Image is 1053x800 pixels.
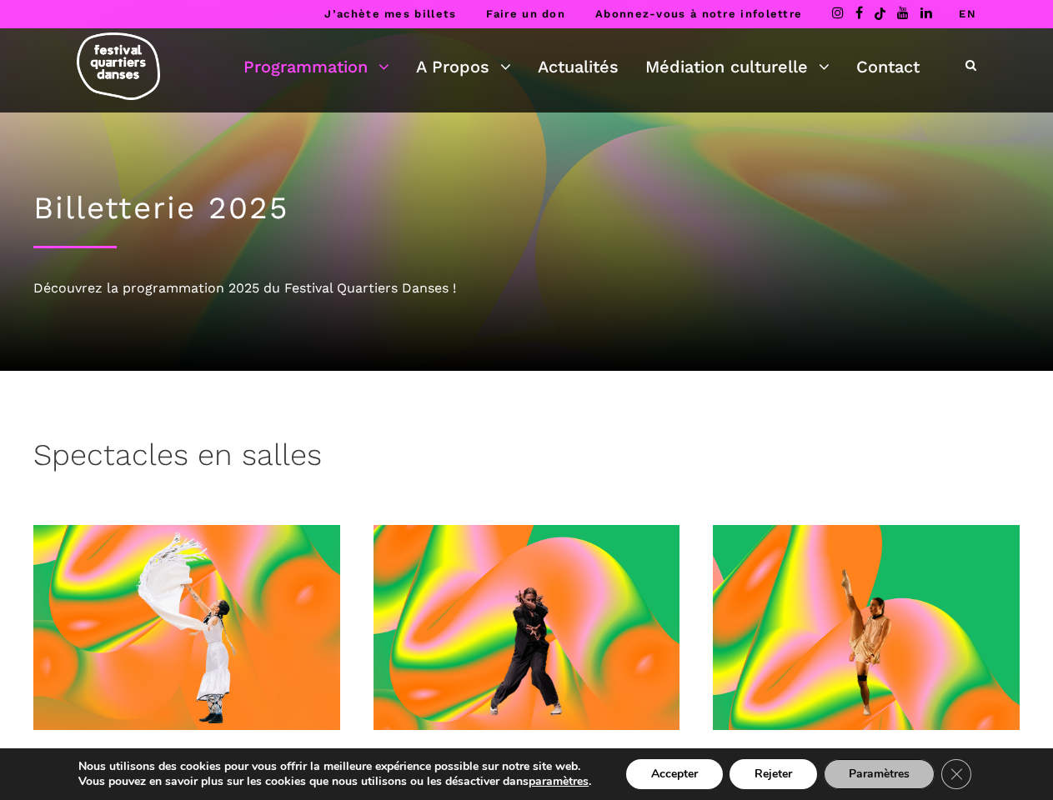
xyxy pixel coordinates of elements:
[33,277,1020,299] div: Découvrez la programmation 2025 du Festival Quartiers Danses !
[324,7,456,20] a: J’achète mes billets
[730,759,817,789] button: Rejeter
[78,774,591,789] p: Vous pouvez en savoir plus sur les cookies que nous utilisons ou les désactiver dans .
[243,52,389,81] a: Programmation
[595,7,802,20] a: Abonnez-vous à notre infolettre
[856,52,920,81] a: Contact
[33,437,322,479] h3: Spectacles en salles
[538,52,619,81] a: Actualités
[645,52,830,81] a: Médiation culturelle
[486,7,565,20] a: Faire un don
[529,774,589,789] button: paramètres
[626,759,723,789] button: Accepter
[824,759,935,789] button: Paramètres
[78,759,591,774] p: Nous utilisons des cookies pour vous offrir la meilleure expérience possible sur notre site web.
[941,759,971,789] button: Close GDPR Cookie Banner
[33,190,1020,227] h1: Billetterie 2025
[77,32,160,100] img: logo-fqd-med
[416,52,511,81] a: A Propos
[959,7,976,20] a: EN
